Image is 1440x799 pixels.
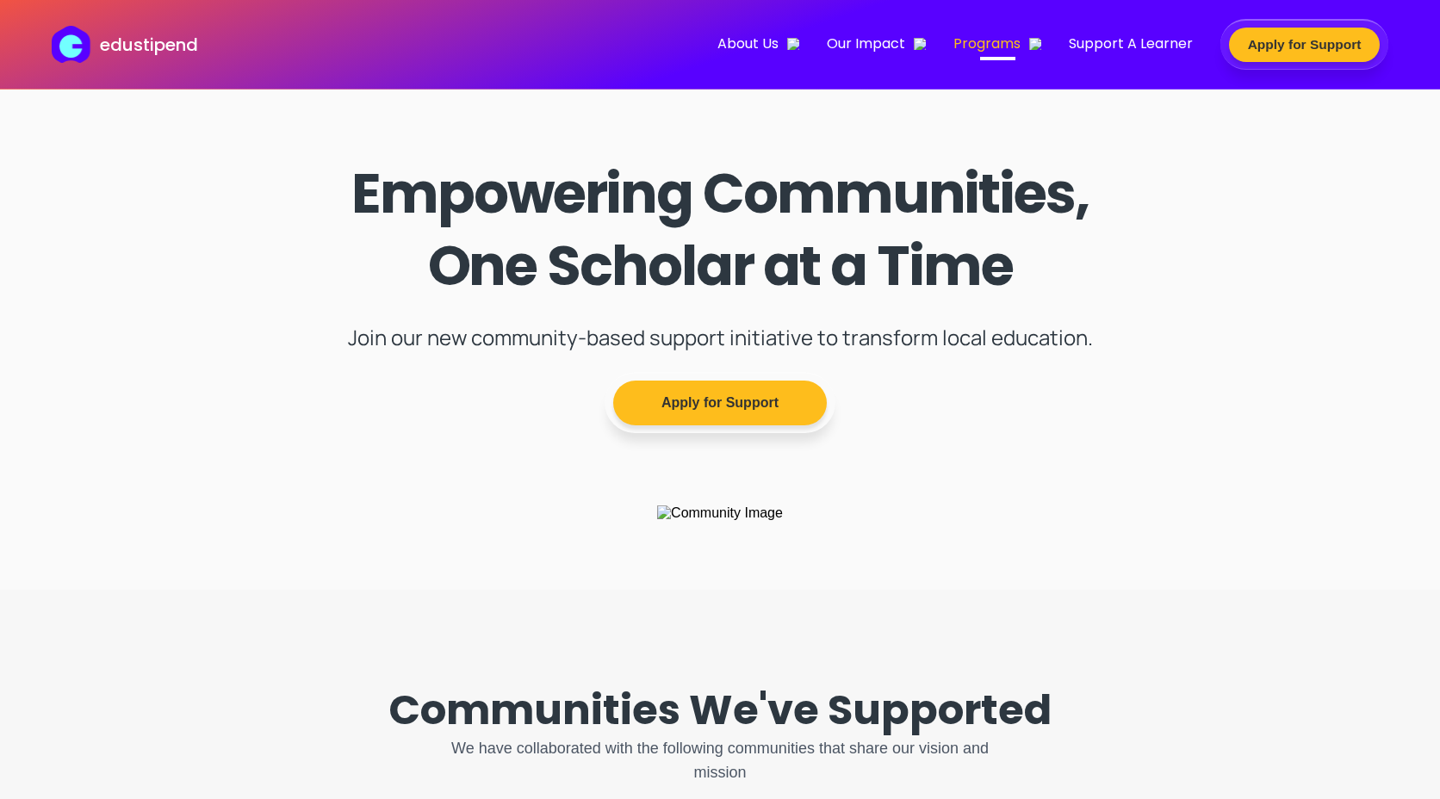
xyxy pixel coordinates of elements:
[425,736,1015,784] p: We have collaborated with
[100,32,198,58] p: edustipend
[338,158,1102,302] h1: Empowering Communities, One Scholar at a Time
[657,505,783,521] img: Community Image
[605,372,835,433] a: Apply for Support
[348,323,1093,351] p: Join our new community-based support initiative to transform local education.
[953,33,1041,54] span: Programs
[914,38,926,50] img: down
[1069,33,1193,57] a: Support A Learner
[1229,28,1380,62] button: Apply for Support
[613,381,827,425] button: Apply for Support
[717,33,799,54] span: About Us
[52,26,197,63] a: edustipend logoedustipend
[1069,33,1193,54] span: Support A Learner
[787,38,799,50] img: down
[1220,19,1388,70] a: Apply for Support
[388,693,1052,728] h1: Communities We've Supported
[1029,38,1041,50] img: down
[52,26,98,63] img: edustipend logo
[637,740,989,781] span: the following communities that share our vision and mission
[827,33,926,54] span: Our Impact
